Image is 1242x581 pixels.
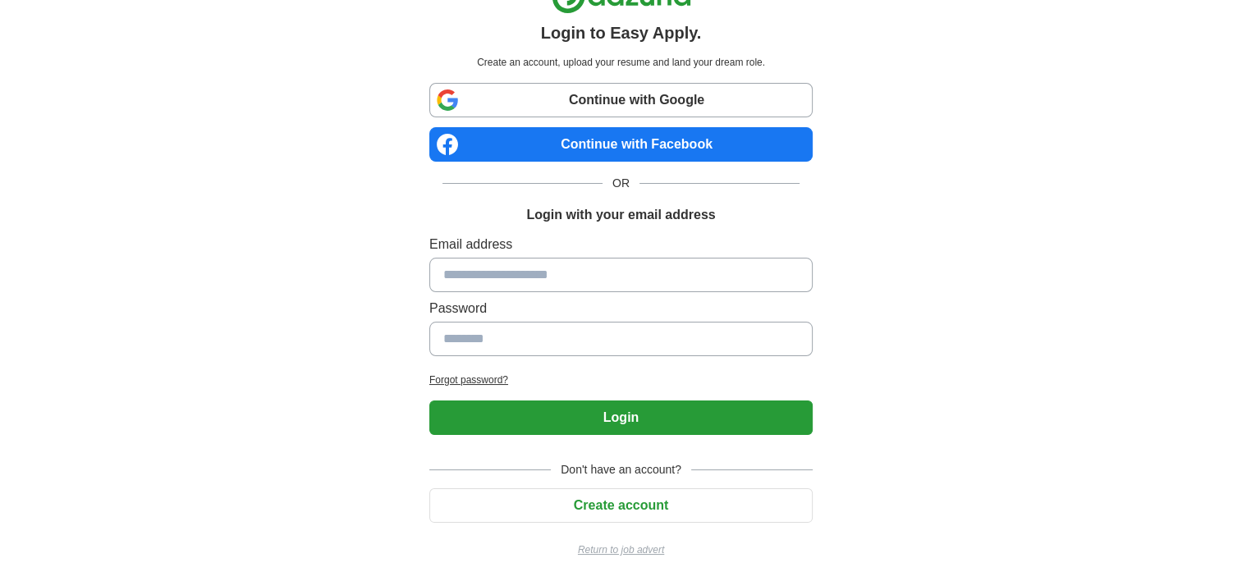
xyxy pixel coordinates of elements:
a: Return to job advert [429,542,813,557]
span: Don't have an account? [551,461,691,478]
label: Email address [429,235,813,254]
button: Create account [429,488,813,523]
a: Continue with Google [429,83,813,117]
label: Password [429,299,813,318]
span: OR [603,175,639,192]
p: Create an account, upload your resume and land your dream role. [433,55,809,70]
a: Create account [429,498,813,512]
h1: Login to Easy Apply. [541,21,702,45]
button: Login [429,400,813,435]
h1: Login with your email address [526,205,715,225]
a: Forgot password? [429,373,813,387]
a: Continue with Facebook [429,127,813,162]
